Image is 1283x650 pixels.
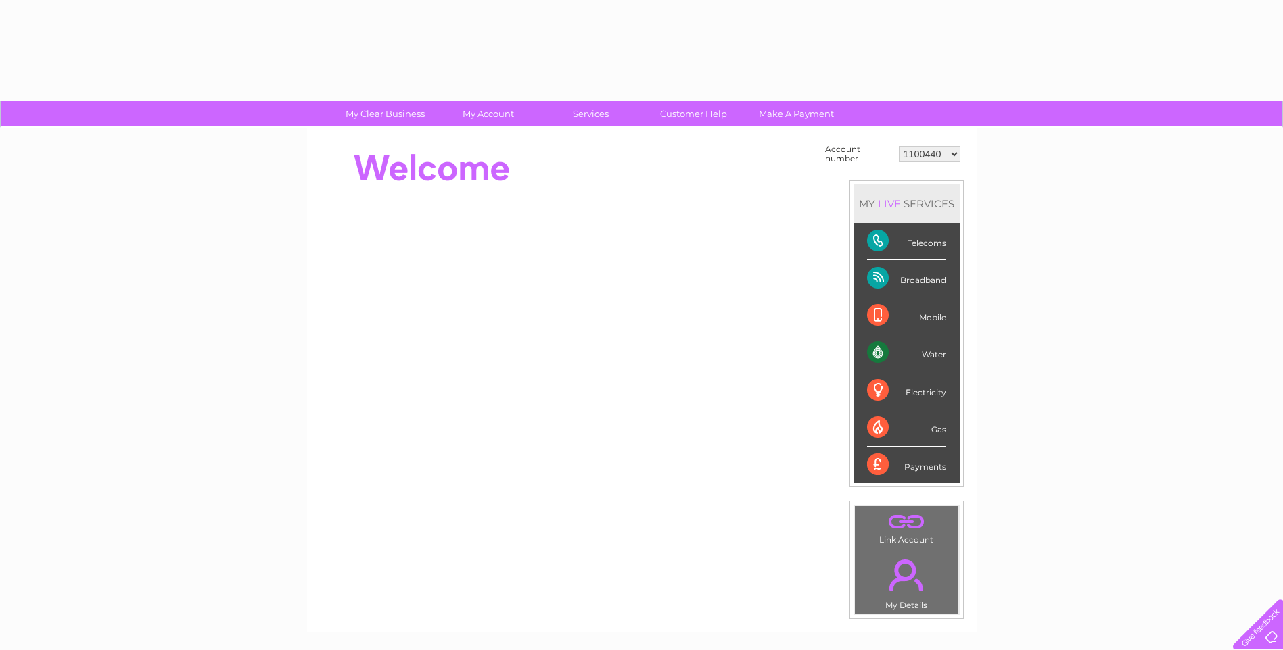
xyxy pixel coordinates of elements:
td: Account number [822,141,895,167]
div: Payments [867,447,946,483]
a: Services [535,101,647,126]
div: Gas [867,409,946,447]
div: Broadband [867,260,946,297]
a: . [858,509,955,533]
div: Mobile [867,297,946,334]
div: Telecoms [867,223,946,260]
a: My Clear Business [329,101,441,126]
div: Electricity [867,372,946,409]
a: Customer Help [638,101,749,126]
td: Link Account [854,505,959,548]
td: My Details [854,548,959,614]
a: My Account [432,101,544,126]
a: . [858,551,955,599]
a: Make A Payment [741,101,852,126]
div: MY SERVICES [854,184,960,223]
div: LIVE [875,197,904,210]
div: Water [867,334,946,372]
